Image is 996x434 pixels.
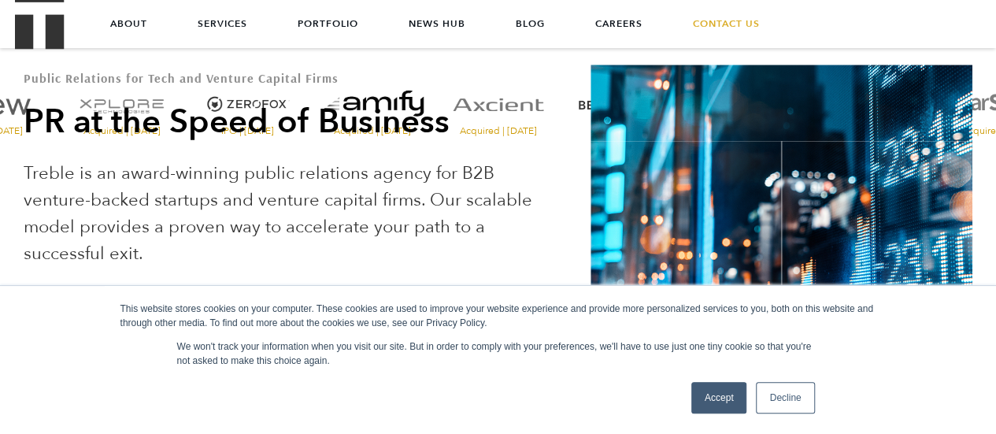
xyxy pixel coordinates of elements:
[24,72,555,84] h1: Public Relations for Tech and Venture Capital Firms
[24,160,555,267] p: Treble is an award-winning public relations agency for B2B venture-backed startups and venture ca...
[120,302,876,330] div: This website stores cookies on your computer. These cookies are used to improve your website expe...
[691,382,747,414] a: Accept
[177,339,820,368] p: We won't track your information when you visit our site. But in order to comply with your prefere...
[756,382,814,414] a: Decline
[24,100,555,144] h2: PR at the Speed of Business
